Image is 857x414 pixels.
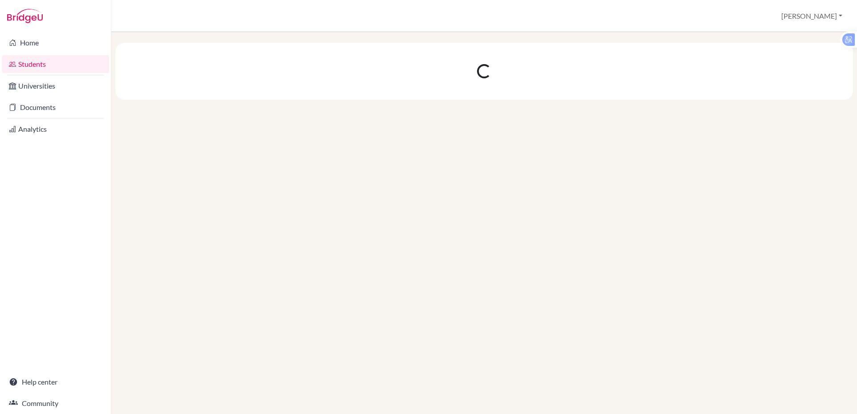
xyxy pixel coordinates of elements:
a: Analytics [2,120,109,138]
a: Students [2,55,109,73]
a: Documents [2,98,109,116]
a: Home [2,34,109,52]
a: Help center [2,373,109,391]
button: [PERSON_NAME] [777,8,846,24]
a: Universities [2,77,109,95]
a: Community [2,394,109,412]
img: Bridge-U [7,9,43,23]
